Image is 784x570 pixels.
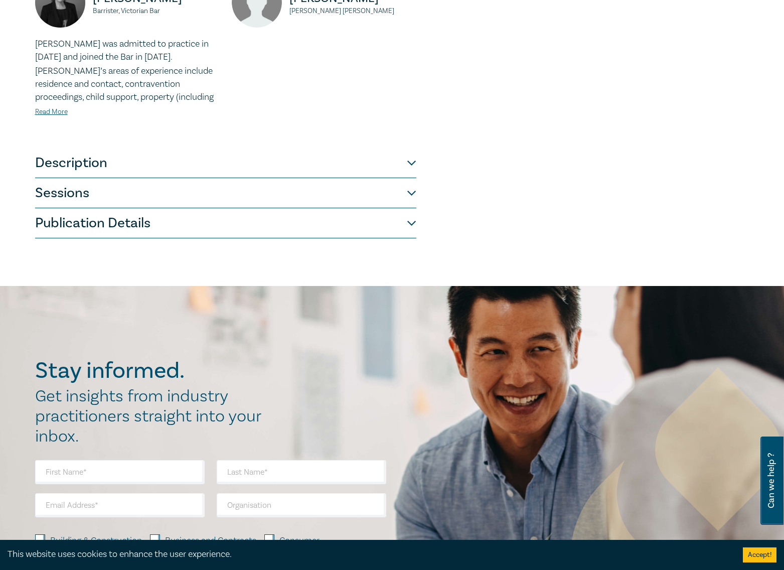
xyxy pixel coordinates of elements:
button: Publication Details [35,208,416,238]
label: Building & Construction [50,534,142,547]
input: Email Address* [35,493,205,517]
h2: Get insights from industry practitioners straight into your inbox. [35,386,272,447]
button: Sessions [35,178,416,208]
a: Read More [35,107,68,116]
small: [PERSON_NAME] [PERSON_NAME] [289,8,416,15]
p: [PERSON_NAME] was admitted to practice in [DATE] and joined the Bar in [DATE]. [35,38,220,64]
button: Accept cookies [743,547,776,562]
button: Description [35,148,416,178]
label: Consumer [279,534,320,547]
input: First Name* [35,460,205,484]
input: Last Name* [217,460,386,484]
small: Barrister, Victorian Bar [93,8,220,15]
h2: Stay informed. [35,358,272,384]
label: Business and Contracts [165,534,256,547]
span: Can we help ? [766,443,776,519]
input: Organisation [217,493,386,517]
p: [PERSON_NAME]’s areas of experience include residence and contact, contravention proceedings, chi... [35,65,220,104]
div: This website uses cookies to enhance the user experience. [8,548,728,561]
